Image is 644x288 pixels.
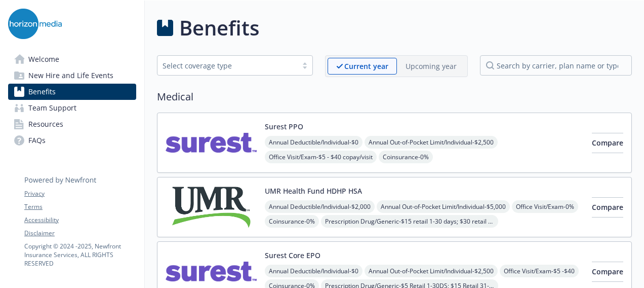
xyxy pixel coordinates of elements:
button: Compare [592,133,623,153]
div: Select coverage type [163,60,292,71]
input: search by carrier, plan name or type [480,55,632,76]
span: Annual Out-of-Pocket Limit/Individual - $2,500 [365,136,498,149]
button: Surest PPO [265,121,303,132]
span: Annual Out-of-Pocket Limit/Individual - $2,500 [365,265,498,277]
span: Office Visit/Exam - 0% [512,200,578,213]
a: Benefits [8,84,136,100]
a: Privacy [24,189,136,198]
p: Copyright © 2024 - 2025 , Newfront Insurance Services, ALL RIGHTS RESERVED [24,242,136,268]
span: Annual Out-of-Pocket Limit/Individual - $5,000 [377,200,510,213]
span: Coinsurance - 0% [265,215,319,228]
span: Office Visit/Exam - $5 -$40 [500,265,579,277]
span: Coinsurance - 0% [379,151,433,163]
span: Compare [592,138,623,148]
a: New Hire and Life Events [8,67,136,84]
h2: Medical [157,89,632,104]
span: Resources [28,116,63,132]
span: New Hire and Life Events [28,67,113,84]
a: Team Support [8,100,136,116]
p: Current year [344,61,388,71]
button: UMR Health Fund HDHP HSA [265,186,362,196]
span: Annual Deductible/Individual - $2,000 [265,200,375,213]
span: Annual Deductible/Individual - $0 [265,265,363,277]
span: Prescription Drug/Generic - $15 retail 1-30 days; $30 retail 31-90 days [321,215,498,228]
span: Office Visit/Exam - $5 - $40 copay/visit [265,151,377,163]
span: FAQs [28,132,46,149]
button: Compare [592,262,623,282]
a: Welcome [8,51,136,67]
img: Surest carrier logo [166,121,257,164]
span: Team Support [28,100,76,116]
span: Annual Deductible/Individual - $0 [265,136,363,149]
button: Compare [592,197,623,218]
span: Compare [592,202,623,212]
h1: Benefits [179,13,259,43]
a: FAQs [8,132,136,149]
img: UMR carrier logo [166,186,257,229]
a: Resources [8,116,136,132]
button: Surest Core EPO [265,250,320,261]
a: Accessibility [24,215,136,225]
a: Terms [24,202,136,211]
span: Compare [592,267,623,276]
span: Welcome [28,51,59,67]
span: Benefits [28,84,56,100]
p: Upcoming year [406,61,457,71]
a: Disclaimer [24,229,136,238]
